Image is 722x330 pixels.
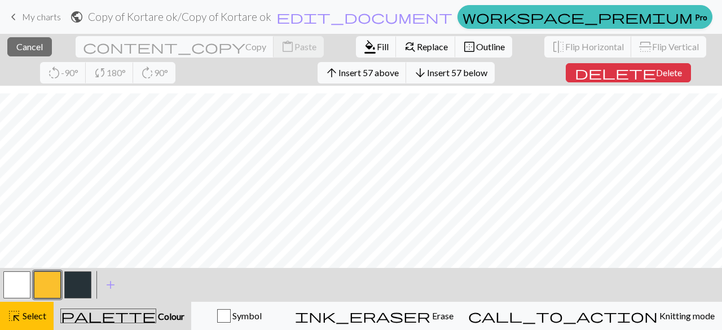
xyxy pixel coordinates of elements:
span: 90° [154,67,168,78]
button: Colour [54,302,191,330]
button: Cancel [7,37,52,56]
button: Flip Horizontal [544,36,632,58]
span: sync [93,65,107,81]
span: delete [575,65,656,81]
a: My charts [7,7,61,27]
span: edit_document [276,9,452,25]
span: Select [21,310,46,321]
button: Symbol [191,302,288,330]
span: Cancel [16,41,43,52]
span: flip [552,39,565,55]
button: Flip Vertical [631,36,706,58]
button: Outline [455,36,512,58]
span: Outline [476,41,505,52]
button: Delete [566,63,691,82]
span: Flip Horizontal [565,41,624,52]
span: highlight_alt [7,308,21,324]
span: workspace_premium [463,9,693,25]
span: keyboard_arrow_left [7,9,20,25]
span: content_copy [83,39,245,55]
span: 180° [107,67,126,78]
button: -90° [40,62,86,83]
span: rotate_left [47,65,61,81]
span: Knitting mode [658,310,715,321]
span: find_replace [403,39,417,55]
h2: Copy of Kortare ok / Copy of Kortare ok [88,10,271,23]
span: palette [61,308,156,324]
span: arrow_upward [325,65,338,81]
span: My charts [22,11,61,22]
span: Colour [156,311,184,322]
span: Fill [377,41,389,52]
button: Insert 57 below [406,62,495,83]
span: public [70,9,83,25]
button: Replace [396,36,456,58]
button: Insert 57 above [318,62,407,83]
span: Flip Vertical [652,41,699,52]
span: call_to_action [468,308,658,324]
span: add [104,277,117,293]
button: Erase [288,302,461,330]
button: Copy [76,36,274,58]
span: Symbol [231,310,262,321]
a: Pro [457,5,712,29]
span: ink_eraser [295,308,430,324]
span: Delete [656,67,682,78]
span: border_outer [463,39,476,55]
span: Erase [430,310,454,321]
span: Insert 57 above [338,67,399,78]
button: Knitting mode [461,302,722,330]
button: 90° [133,62,175,83]
span: rotate_right [140,65,154,81]
span: Insert 57 below [427,67,487,78]
span: Replace [417,41,448,52]
span: flip [637,40,653,54]
span: Copy [245,41,266,52]
button: Fill [356,36,397,58]
span: -90° [61,67,78,78]
span: format_color_fill [363,39,377,55]
span: arrow_downward [413,65,427,81]
button: 180° [86,62,134,83]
